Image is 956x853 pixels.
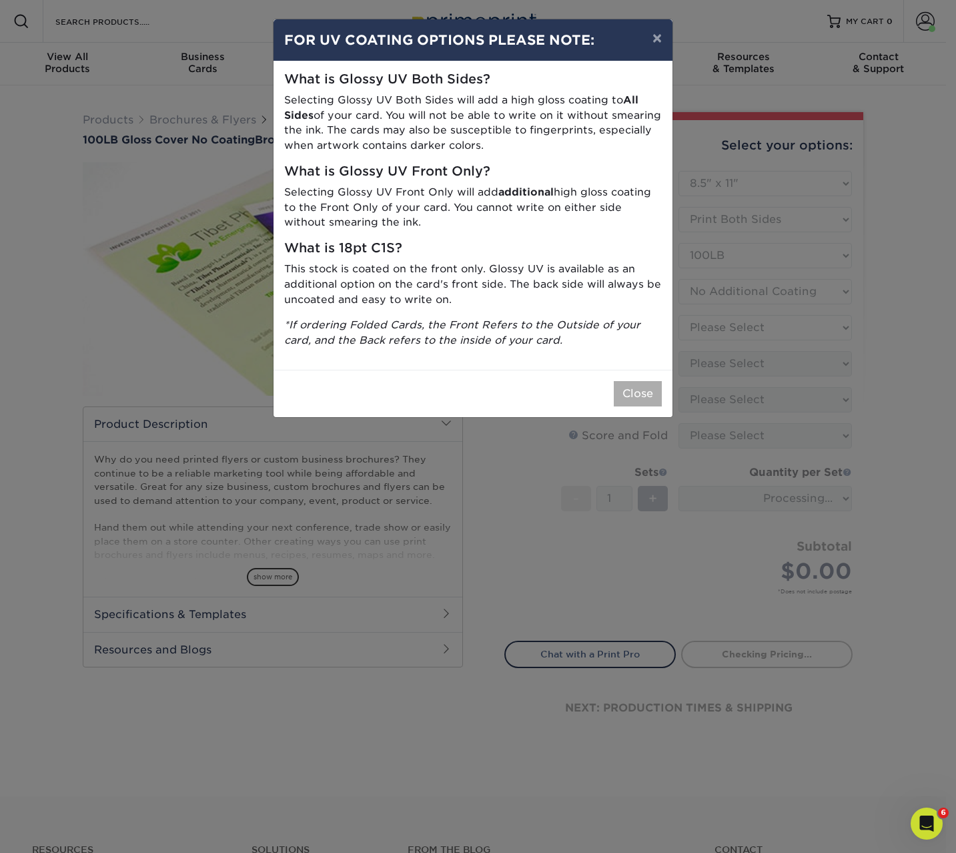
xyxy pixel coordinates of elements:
iframe: Intercom live chat [911,808,943,840]
p: Selecting Glossy UV Both Sides will add a high gloss coating to of your card. You will not be abl... [284,93,662,154]
h5: What is Glossy UV Front Only? [284,164,662,180]
strong: All Sides [284,93,638,121]
strong: additional [498,186,554,198]
h4: FOR UV COATING OPTIONS PLEASE NOTE: [284,30,662,50]
p: Selecting Glossy UV Front Only will add high gloss coating to the Front Only of your card. You ca... [284,185,662,230]
button: Close [614,381,662,406]
span: 6 [938,808,949,818]
i: *If ordering Folded Cards, the Front Refers to the Outside of your card, and the Back refers to t... [284,318,640,346]
button: × [642,19,672,57]
h5: What is Glossy UV Both Sides? [284,72,662,87]
p: This stock is coated on the front only. Glossy UV is available as an additional option on the car... [284,262,662,307]
h5: What is 18pt C1S? [284,241,662,256]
